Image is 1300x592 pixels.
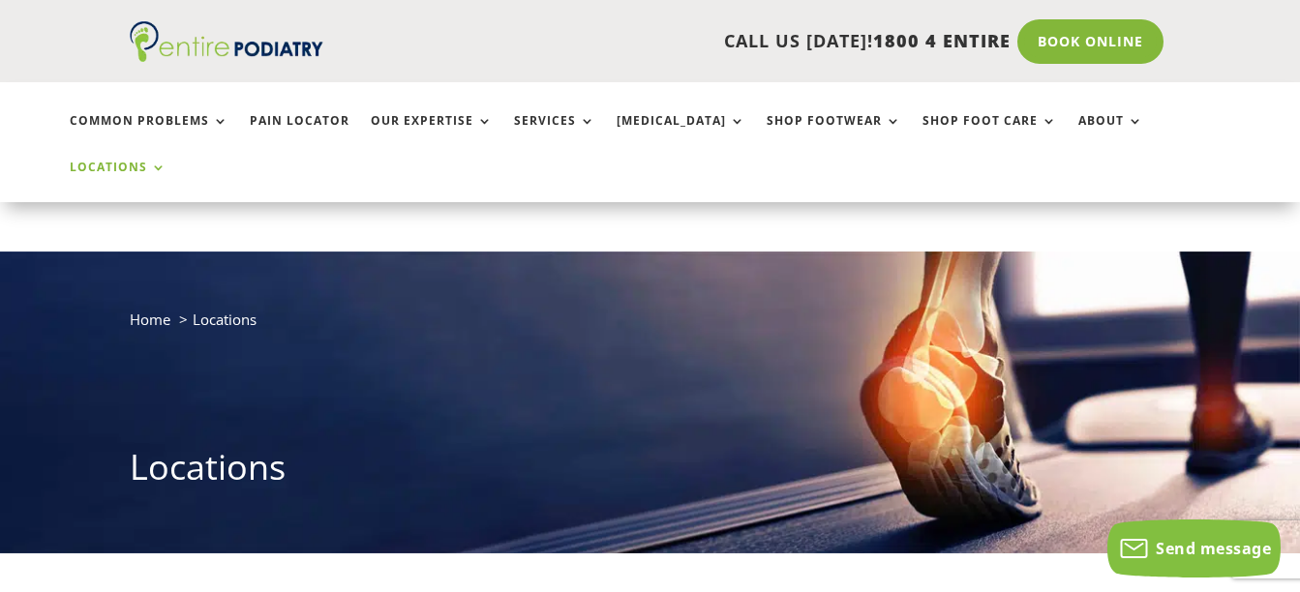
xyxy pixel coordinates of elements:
a: [MEDICAL_DATA] [617,114,745,156]
a: Book Online [1017,19,1164,64]
p: CALL US [DATE]! [366,29,1011,54]
button: Send message [1107,519,1281,577]
a: Pain Locator [250,114,349,156]
nav: breadcrumb [130,307,1169,346]
a: Entire Podiatry [130,46,323,66]
a: Services [514,114,595,156]
a: Common Problems [70,114,228,156]
a: About [1078,114,1143,156]
span: 1800 4 ENTIRE [873,29,1011,52]
span: Locations [193,310,257,329]
h1: Locations [130,443,1169,501]
a: Locations [70,161,166,202]
a: Shop Footwear [767,114,901,156]
a: Home [130,310,170,329]
img: logo (1) [130,21,323,62]
a: Shop Foot Care [922,114,1057,156]
a: Our Expertise [371,114,493,156]
span: Send message [1156,538,1271,559]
